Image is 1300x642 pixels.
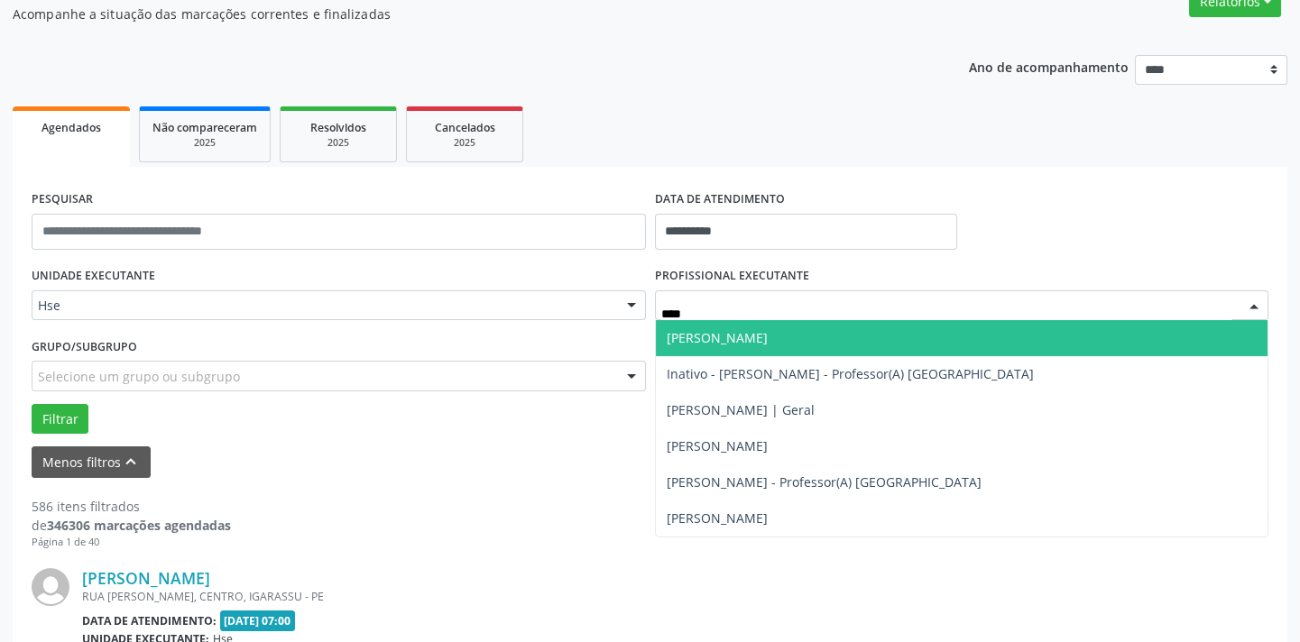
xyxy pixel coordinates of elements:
span: Inativo - [PERSON_NAME] - Professor(A) [GEOGRAPHIC_DATA] [667,365,1034,382]
span: Agendados [41,120,101,135]
span: Cancelados [435,120,495,135]
span: [PERSON_NAME] - Professor(A) [GEOGRAPHIC_DATA] [667,473,982,491]
button: Menos filtroskeyboard_arrow_up [32,446,151,478]
div: de [32,516,231,535]
div: 2025 [152,136,257,150]
span: [PERSON_NAME] [667,329,768,346]
label: PROFISSIONAL EXECUTANTE [655,262,809,290]
p: Ano de acompanhamento [969,55,1129,78]
div: 2025 [293,136,383,150]
img: img [32,568,69,606]
p: Acompanhe a situação das marcações correntes e finalizadas [13,5,905,23]
div: Página 1 de 40 [32,535,231,550]
a: [PERSON_NAME] [82,568,210,588]
span: Não compareceram [152,120,257,135]
button: Filtrar [32,404,88,435]
b: Data de atendimento: [82,613,217,628]
i: keyboard_arrow_up [121,452,141,472]
label: DATA DE ATENDIMENTO [655,186,785,214]
span: Hse [38,297,609,315]
div: 2025 [420,136,510,150]
span: Resolvidos [310,120,366,135]
span: Selecione um grupo ou subgrupo [38,367,240,386]
span: [PERSON_NAME] [667,437,768,454]
span: [DATE] 07:00 [220,610,296,631]
label: UNIDADE EXECUTANTE [32,262,155,290]
label: Grupo/Subgrupo [32,333,137,361]
span: [PERSON_NAME] [667,509,768,527]
label: PESQUISAR [32,186,93,214]
div: 586 itens filtrados [32,497,231,516]
div: RUA [PERSON_NAME], CENTRO, IGARASSU - PE [82,589,998,604]
strong: 346306 marcações agendadas [47,517,231,534]
span: [PERSON_NAME] | Geral [667,401,815,418]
